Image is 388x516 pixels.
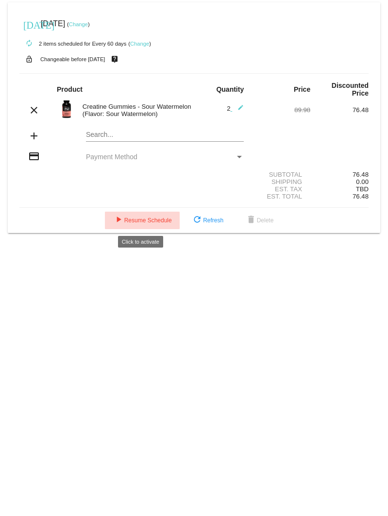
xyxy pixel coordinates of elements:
[86,153,244,161] mat-select: Payment Method
[237,212,282,229] button: Delete
[245,215,257,226] mat-icon: delete
[252,178,310,185] div: Shipping
[57,85,83,93] strong: Product
[130,41,149,47] a: Change
[40,56,105,62] small: Changeable before [DATE]
[23,53,35,66] mat-icon: lock_open
[191,215,203,226] mat-icon: refresh
[57,100,76,119] img: Image-1-Creatine-Gummies-SW-1000Xx1000.png
[356,185,369,193] span: TBD
[353,193,369,200] span: 76.48
[105,212,180,229] button: Resume Schedule
[184,212,231,229] button: Refresh
[28,130,40,142] mat-icon: add
[69,21,88,27] a: Change
[113,217,172,224] span: Resume Schedule
[332,82,369,97] strong: Discounted Price
[252,171,310,178] div: Subtotal
[227,105,244,112] span: 2
[23,38,35,50] mat-icon: autorenew
[232,104,244,116] mat-icon: edit
[191,217,223,224] span: Refresh
[23,18,35,30] mat-icon: [DATE]
[28,104,40,116] mat-icon: clear
[294,85,310,93] strong: Price
[109,53,120,66] mat-icon: live_help
[113,215,124,226] mat-icon: play_arrow
[28,150,40,162] mat-icon: credit_card
[310,106,369,114] div: 76.48
[252,193,310,200] div: Est. Total
[216,85,244,93] strong: Quantity
[86,153,137,161] span: Payment Method
[245,217,274,224] span: Delete
[67,21,90,27] small: ( )
[19,41,126,47] small: 2 items scheduled for Every 60 days
[356,178,369,185] span: 0.00
[128,41,151,47] small: ( )
[78,103,194,117] div: Creatine Gummies - Sour Watermelon (Flavor: Sour Watermelon)
[310,171,369,178] div: 76.48
[86,131,244,139] input: Search...
[252,106,310,114] div: 89.98
[252,185,310,193] div: Est. Tax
